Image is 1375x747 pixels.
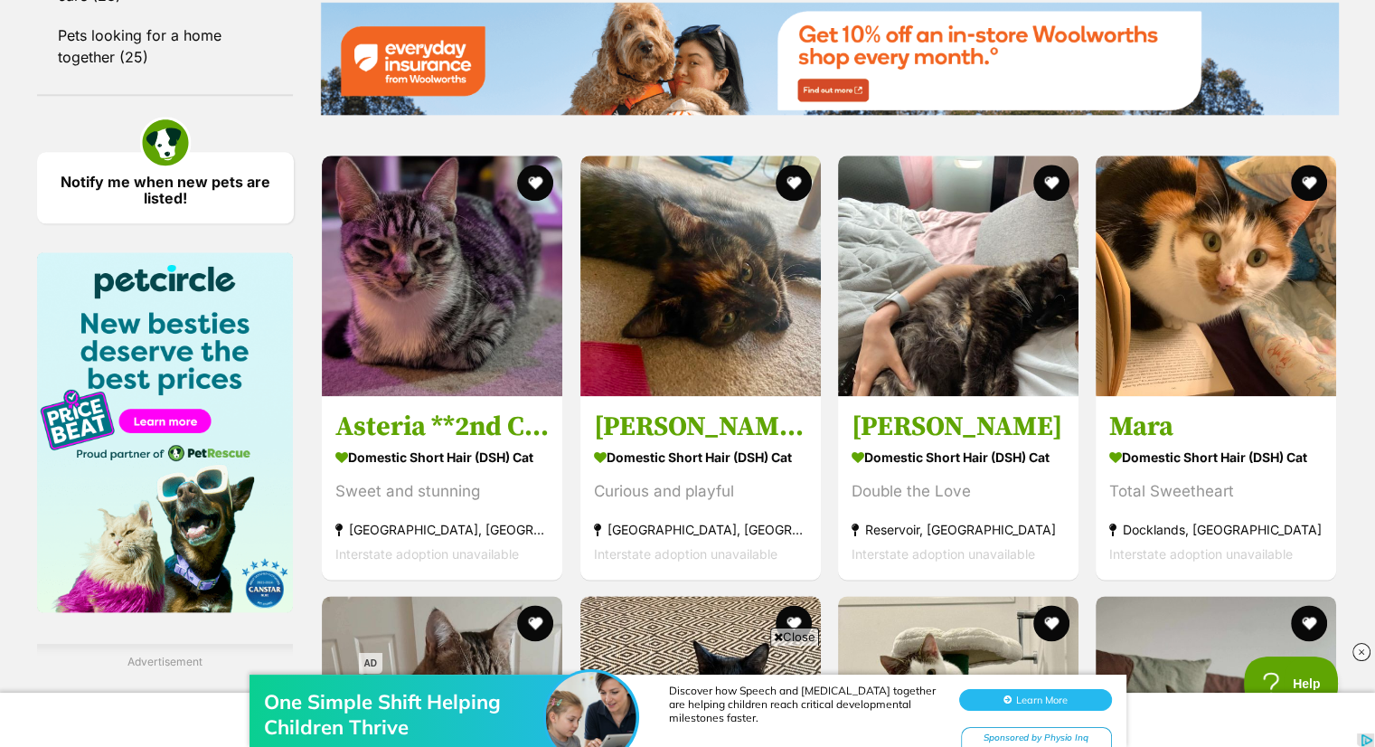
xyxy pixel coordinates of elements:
[594,516,807,541] strong: [GEOGRAPHIC_DATA], [GEOGRAPHIC_DATA]
[1292,605,1328,641] button: favourite
[776,165,812,201] button: favourite
[1109,516,1323,541] strong: Docklands, [GEOGRAPHIC_DATA]
[1292,165,1328,201] button: favourite
[37,152,294,223] a: Notify me when new pets are listed!
[776,605,812,641] button: favourite
[37,16,294,76] a: Pets looking for a home together (25)
[335,443,549,469] strong: Domestic Short Hair (DSH) Cat
[1352,643,1370,661] img: close_rtb.svg
[669,45,940,86] div: Discover how Speech and [MEDICAL_DATA] together are helping children reach critical developmental...
[1109,443,1323,469] strong: Domestic Short Hair (DSH) Cat
[37,252,294,611] img: Pet Circle promo banner
[961,89,1112,111] div: Sponsored by Physio Inq
[546,33,636,124] img: One Simple Shift Helping Children Thrive
[322,156,562,396] img: Asteria **2nd Chance Cat Rescue** - Domestic Short Hair (DSH) Cat
[1109,478,1323,503] div: Total Sweetheart
[594,409,807,443] h3: [PERSON_NAME] **2nd Chance Cat Rescue**
[320,2,1338,115] img: Everyday Insurance promotional banner
[852,409,1065,443] h3: [PERSON_NAME]
[322,395,562,579] a: Asteria **2nd Chance Cat Rescue** Domestic Short Hair (DSH) Cat Sweet and stunning [GEOGRAPHIC_DA...
[959,51,1112,72] button: Learn More
[594,545,777,561] span: Interstate adoption unavailable
[264,51,553,101] div: One Simple Shift Helping Children Thrive
[518,605,554,641] button: favourite
[335,545,519,561] span: Interstate adoption unavailable
[1109,409,1323,443] h3: Mara
[594,443,807,469] strong: Domestic Short Hair (DSH) Cat
[1109,545,1293,561] span: Interstate adoption unavailable
[852,443,1065,469] strong: Domestic Short Hair (DSH) Cat
[852,545,1035,561] span: Interstate adoption unavailable
[580,395,821,579] a: [PERSON_NAME] **2nd Chance Cat Rescue** Domestic Short Hair (DSH) Cat Curious and playful [GEOGRA...
[1033,605,1069,641] button: favourite
[580,156,821,396] img: Beauregard **2nd Chance Cat Rescue** - Domestic Short Hair (DSH) Cat
[852,516,1065,541] strong: Reservoir, [GEOGRAPHIC_DATA]
[518,165,554,201] button: favourite
[1096,395,1336,579] a: Mara Domestic Short Hair (DSH) Cat Total Sweetheart Docklands, [GEOGRAPHIC_DATA] Interstate adopt...
[594,478,807,503] div: Curious and playful
[335,516,549,541] strong: [GEOGRAPHIC_DATA], [GEOGRAPHIC_DATA]
[770,628,819,646] span: Close
[335,478,549,503] div: Sweet and stunning
[1096,156,1336,396] img: Mara - Domestic Short Hair (DSH) Cat
[838,156,1078,396] img: Sam - Domestic Short Hair (DSH) Cat
[335,409,549,443] h3: Asteria **2nd Chance Cat Rescue**
[838,395,1078,579] a: [PERSON_NAME] Domestic Short Hair (DSH) Cat Double the Love Reservoir, [GEOGRAPHIC_DATA] Intersta...
[852,478,1065,503] div: Double the Love
[1033,165,1069,201] button: favourite
[320,2,1338,118] a: Everyday Insurance promotional banner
